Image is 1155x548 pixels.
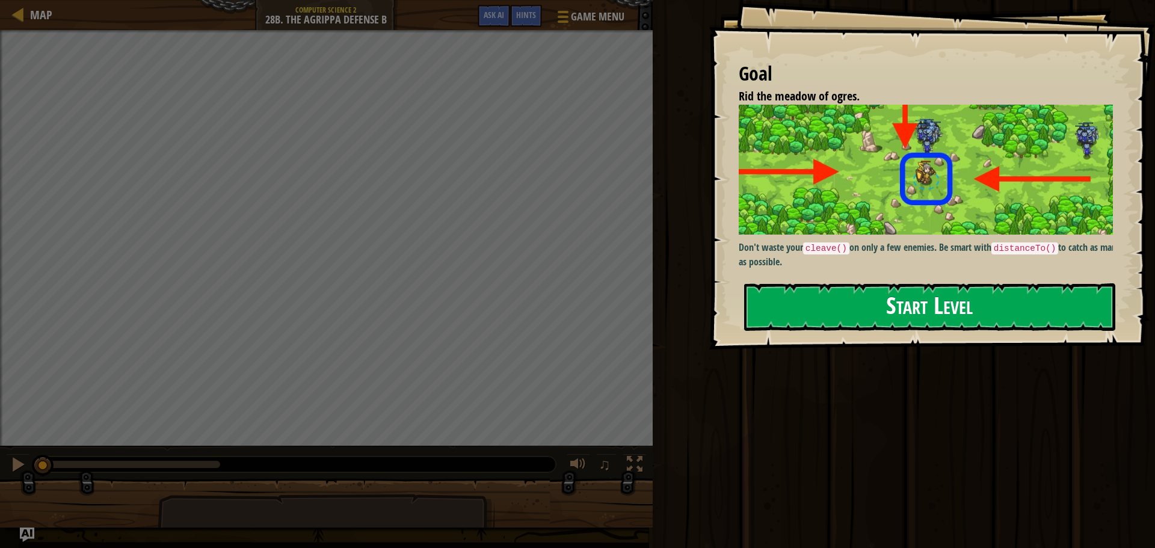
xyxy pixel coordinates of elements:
button: Ask AI [20,528,34,542]
button: Game Menu [548,5,632,33]
button: Toggle fullscreen [623,454,647,478]
span: Game Menu [571,9,624,25]
button: Ctrl + P: Pause [6,454,30,478]
span: ♫ [599,455,611,473]
img: The agrippa defense [739,105,1122,235]
button: ♫ [596,454,617,478]
code: cleave() [803,242,849,254]
span: Hints [516,9,536,20]
p: Don't waste your on only a few enemies. Be smart with to catch as many as possible. [739,241,1122,268]
a: Map [24,7,52,23]
button: Ask AI [478,5,510,27]
button: Adjust volume [566,454,590,478]
span: Map [30,7,52,23]
button: Start Level [744,283,1115,331]
span: Rid the meadow of ogres. [739,88,860,104]
li: Rid the meadow of ogres. [724,88,1110,105]
span: Ask AI [484,9,504,20]
div: Goal [739,60,1113,88]
code: distanceTo() [991,242,1059,254]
